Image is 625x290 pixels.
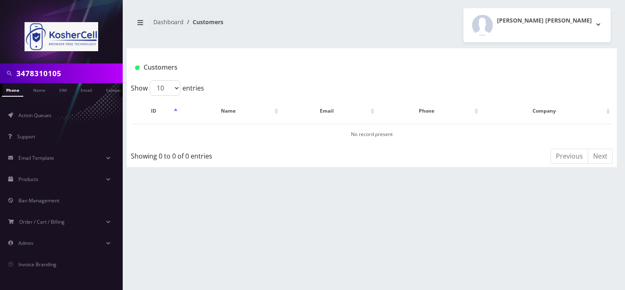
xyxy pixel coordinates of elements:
a: SIM [55,83,71,96]
h2: [PERSON_NAME] [PERSON_NAME] [497,17,592,24]
li: Customers [184,18,223,26]
label: Show entries [131,80,204,96]
span: Admin [18,240,33,247]
a: Next [588,149,613,164]
span: Email Template [18,154,54,161]
th: Name: activate to sort column ascending [180,99,280,123]
span: Action Queues [18,112,52,119]
span: Ban Management [18,197,59,204]
select: Showentries [150,80,180,96]
img: KosherCell [25,22,98,51]
a: Email [76,83,96,96]
a: Previous [551,149,588,164]
td: No record present [132,124,612,145]
th: ID: activate to sort column descending [132,99,180,123]
th: Email: activate to sort column ascending [281,99,377,123]
a: Phone [2,83,23,97]
span: Products [18,176,38,183]
span: Support [17,133,35,140]
a: Name [29,83,49,96]
nav: breadcrumb [133,14,366,37]
th: Company: activate to sort column ascending [481,99,612,123]
div: Showing 0 to 0 of 0 entries [131,148,326,161]
a: Dashboard [153,18,184,26]
span: Order / Cart / Billing [19,218,65,225]
span: Invoice Branding [18,261,56,268]
h1: Customers [135,63,528,71]
a: Company [102,83,129,96]
input: Search in Company [16,66,121,81]
button: [PERSON_NAME] [PERSON_NAME] [463,8,611,42]
th: Phone: activate to sort column ascending [377,99,480,123]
